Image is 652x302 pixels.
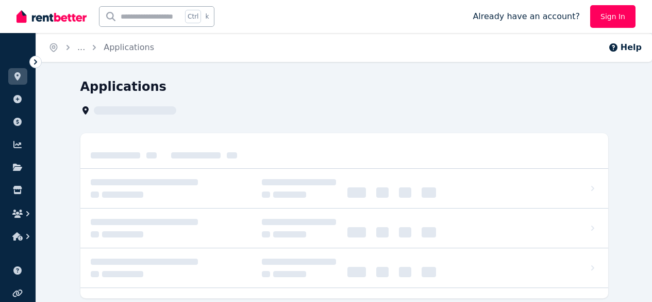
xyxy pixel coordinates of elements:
button: Help [608,41,642,54]
a: Sign In [590,5,636,28]
span: Ctrl [185,10,201,23]
span: k [205,12,209,21]
a: Applications [104,42,154,52]
span: ... [77,42,85,52]
img: RentBetter [16,9,87,24]
span: Already have an account? [473,10,580,23]
h1: Applications [80,78,166,95]
nav: Breadcrumb [36,33,166,62]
